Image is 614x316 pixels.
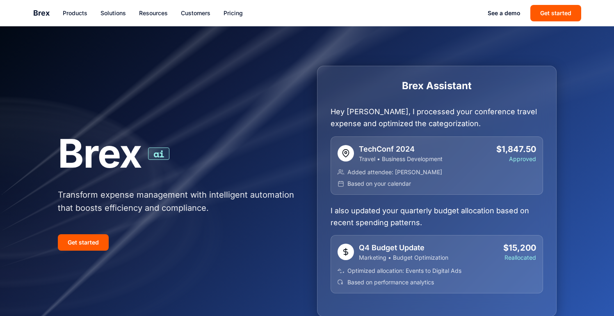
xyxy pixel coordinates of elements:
button: Get started [530,5,581,21]
h3: Brex Assistant [331,79,543,92]
span: ai [148,148,169,160]
p: Travel • Business Development [359,155,443,163]
a: See a demo [488,9,520,17]
p: Hey [PERSON_NAME], I processed your conference travel expense and optimized the categorization. [331,106,543,130]
h1: Brex [58,132,297,175]
h4: Q4 Budget Update [359,242,448,254]
a: Resources [139,9,168,17]
span: Optimized allocation: Events to Digital Ads [347,267,461,275]
p: Marketing • Budget Optimization [359,254,448,262]
span: Based on performance analytics [347,278,434,286]
p: Transform expense management with intelligent automation that boosts efficiency and compliance. [58,188,297,215]
a: Brex [33,7,50,19]
a: Customers [181,9,210,17]
p: I also updated your quarterly budget allocation based on recent spending patterns. [331,205,543,229]
a: Pricing [224,9,243,17]
div: $1,847.50 [496,143,536,155]
div: $15,200 [503,242,536,254]
span: Based on your calendar [347,180,411,188]
a: Products [63,9,87,17]
h4: TechConf 2024 [359,143,443,155]
button: Get started [58,234,109,251]
div: Approved [496,155,536,163]
div: Reallocated [503,254,536,262]
a: Solutions [100,9,126,17]
span: Added attendee: [PERSON_NAME] [347,168,442,176]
